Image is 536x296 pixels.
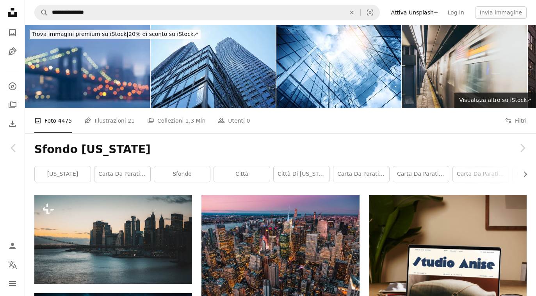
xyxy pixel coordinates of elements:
[246,116,250,125] span: 0
[5,276,20,291] button: Menu
[361,5,379,20] button: Ricerca visiva
[5,97,20,113] a: Collezioni
[34,235,192,243] a: Uno skyline della città con un ponte in primo piano
[393,166,449,182] a: carta da parati di [GEOGRAPHIC_DATA]
[154,166,210,182] a: sfondo
[35,166,91,182] a: [US_STATE]
[5,257,20,273] button: Lingua
[453,166,509,182] a: Carta da parati di [GEOGRAPHIC_DATA]
[454,93,536,108] a: Visualizza altro su iStock↗
[459,97,531,103] span: Visualizza altro su iStock ↗
[25,25,150,108] img: Sfondo bokeh del ponte di Brooklyn
[32,31,128,37] span: Trova immagini premium su iStock |
[147,108,205,133] a: Collezioni 1,3 Mln
[274,166,329,182] a: città di [US_STATE]
[218,108,250,133] a: Utenti 0
[94,166,150,182] a: carta da parati di [US_STATE][GEOGRAPHIC_DATA]
[201,244,359,251] a: Grattacieli illuminati durante l'ora d'oro
[5,78,20,94] a: Esplora
[343,5,360,20] button: Elimina
[25,25,205,44] a: Trova immagini premium su iStock|20% di sconto su iStock↗
[509,111,536,185] a: Avanti
[185,116,206,125] span: 1,3 Mln
[32,31,198,37] span: 20% di sconto su iStock ↗
[333,166,389,182] a: carta da parati [PERSON_NAME]
[5,25,20,41] a: Foto
[34,5,380,20] form: Trova visual in tutto il sito
[214,166,270,182] a: città
[386,6,443,19] a: Attiva Unsplash+
[276,25,401,108] img: Vista di un moderno vetro grattacielo che riflette il cielo blu
[151,25,276,108] img: low angle view on modern office building with blue glass windows
[34,195,192,284] img: Uno skyline della città con un ponte in primo piano
[34,143,527,157] h1: Sfondo [US_STATE]
[5,238,20,254] a: Accedi / Registrati
[128,116,135,125] span: 21
[505,108,527,133] button: Filtri
[35,5,48,20] button: Cerca su Unsplash
[5,44,20,59] a: Illustrazioni
[402,25,527,108] img: Motion Blur View del treno della metropolitana di New York
[443,6,469,19] a: Log in
[475,6,527,19] button: Invia immagine
[84,108,135,133] a: Illustrazioni 21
